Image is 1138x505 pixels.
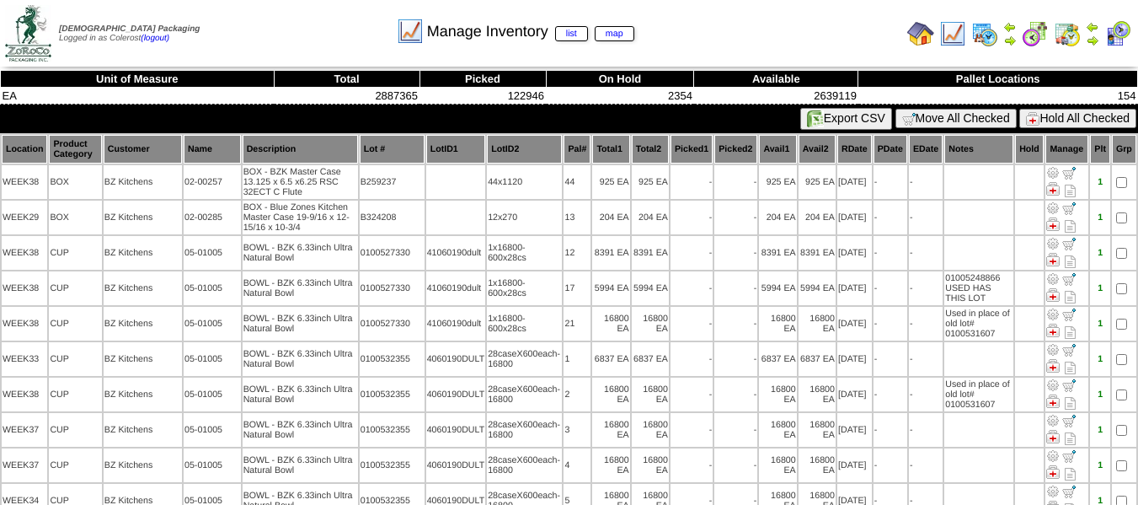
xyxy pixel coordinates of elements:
td: - [671,449,713,482]
td: 0100532355 [360,342,425,376]
img: Move [1062,485,1076,498]
td: 12 [564,236,590,270]
th: Manage [1045,135,1088,164]
td: BOWL - BZK 6.33inch Ultra Natural Bowl [243,413,358,447]
td: - [671,236,713,270]
img: Move [1062,237,1076,250]
i: Note [1065,362,1076,374]
th: Available [694,71,858,88]
td: - [714,201,757,234]
img: Manage Hold [1046,182,1060,196]
td: 0100527330 [360,307,425,341]
th: EDate [909,135,943,164]
td: 16800 EA [632,449,669,482]
td: BZ Kitchens [104,271,182,305]
img: Move [1062,414,1076,427]
td: - [909,378,943,411]
td: 4 [564,449,590,482]
i: Note [1065,326,1076,339]
th: LotID2 [487,135,562,164]
td: 5994 EA [799,271,836,305]
td: - [909,271,943,305]
i: Note [1065,220,1076,233]
td: CUP [49,342,101,376]
img: arrowright.gif [1003,34,1017,47]
td: 6837 EA [799,342,836,376]
td: 204 EA [592,201,629,234]
td: 8391 EA [759,236,796,270]
td: 0100527330 [360,236,425,270]
img: Move [1062,166,1076,180]
img: Manage Hold [1046,430,1060,443]
img: arrowright.gif [1086,34,1099,47]
td: BOWL - BZK 6.33inch Ultra Natural Bowl [243,342,358,376]
td: 16800 EA [592,449,629,482]
td: 5994 EA [759,271,796,305]
span: Logged in as Colerost [59,24,200,43]
th: Description [243,135,358,164]
td: WEEK29 [2,201,47,234]
th: Total2 [632,135,669,164]
td: CUP [49,449,101,482]
td: 3 [564,413,590,447]
td: - [874,165,907,199]
td: 05-01005 [184,449,241,482]
td: BOWL - BZK 6.33inch Ultra Natural Bowl [243,236,358,270]
td: 0100532355 [360,413,425,447]
td: 2354 [546,88,694,105]
td: 28caseX600each-16800 [487,342,562,376]
td: 925 EA [592,165,629,199]
td: BZ Kitchens [104,307,182,341]
td: 1 [564,342,590,376]
td: 16800 EA [799,413,836,447]
img: Manage Hold [1046,253,1060,266]
td: - [909,342,943,376]
a: (logout) [141,34,169,43]
th: Location [2,135,47,164]
th: Avail2 [799,135,836,164]
td: - [874,449,907,482]
td: B324208 [360,201,425,234]
td: - [714,307,757,341]
td: WEEK33 [2,342,47,376]
img: cart.gif [902,112,916,126]
td: [DATE] [837,271,872,305]
img: Manage Hold [1046,324,1060,337]
td: [DATE] [837,236,872,270]
td: - [714,342,757,376]
span: Manage Inventory [427,23,634,40]
img: hold.gif [1026,112,1039,126]
img: Manage Hold [1046,359,1060,373]
td: BZ Kitchens [104,165,182,199]
td: 6837 EA [632,342,669,376]
div: 1 [1091,389,1109,400]
img: Adjust [1046,166,1060,180]
td: 16800 EA [799,307,836,341]
img: Adjust [1046,485,1060,498]
img: Manage Hold [1046,288,1060,302]
td: 16800 EA [759,413,796,447]
th: Notes [944,135,1013,164]
td: BZ Kitchens [104,413,182,447]
img: Adjust [1046,414,1060,427]
th: Hold [1015,135,1044,164]
img: calendarblend.gif [1022,20,1049,47]
td: 154 [858,88,1138,105]
td: 4060190DULT [426,342,486,376]
th: Picked1 [671,135,713,164]
td: Used in place of old lot# 0100531607 [944,378,1013,411]
td: [DATE] [837,342,872,376]
div: 1 [1091,212,1109,223]
td: 41060190dult [426,236,486,270]
img: calendarprod.gif [971,20,998,47]
button: Move All Checked [895,109,1017,128]
td: BZ Kitchens [104,236,182,270]
td: 16800 EA [759,307,796,341]
td: - [909,307,943,341]
td: 02-00257 [184,165,241,199]
td: - [714,378,757,411]
td: - [714,165,757,199]
td: 1x16800-600x28cs [487,307,562,341]
td: 204 EA [759,201,796,234]
img: Move [1062,343,1076,357]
